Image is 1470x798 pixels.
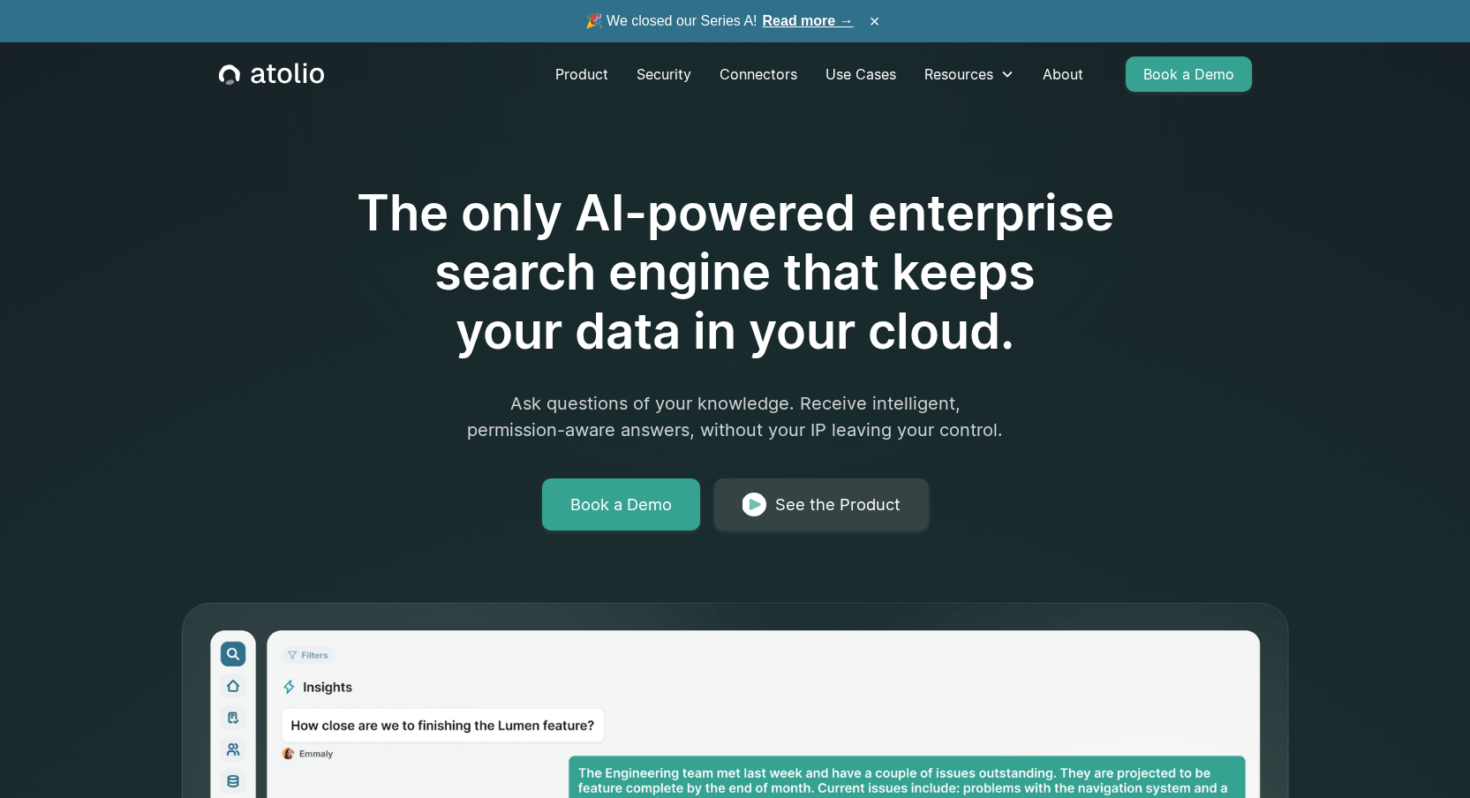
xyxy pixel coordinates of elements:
[910,56,1029,92] div: Resources
[714,478,929,531] a: See the Product
[283,184,1187,362] h1: The only AI-powered enterprise search engine that keeps your data in your cloud.
[763,13,854,28] a: Read more →
[811,56,910,92] a: Use Cases
[622,56,705,92] a: Security
[775,493,901,517] div: See the Product
[1029,56,1097,92] a: About
[705,56,811,92] a: Connectors
[396,390,1074,443] p: Ask questions of your knowledge. Receive intelligent, permission-aware answers, without your IP l...
[864,11,886,31] button: ×
[924,64,993,85] div: Resources
[541,56,622,92] a: Product
[542,478,700,531] a: Book a Demo
[1126,56,1252,92] a: Book a Demo
[585,11,854,32] span: 🎉 We closed our Series A!
[219,63,324,86] a: home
